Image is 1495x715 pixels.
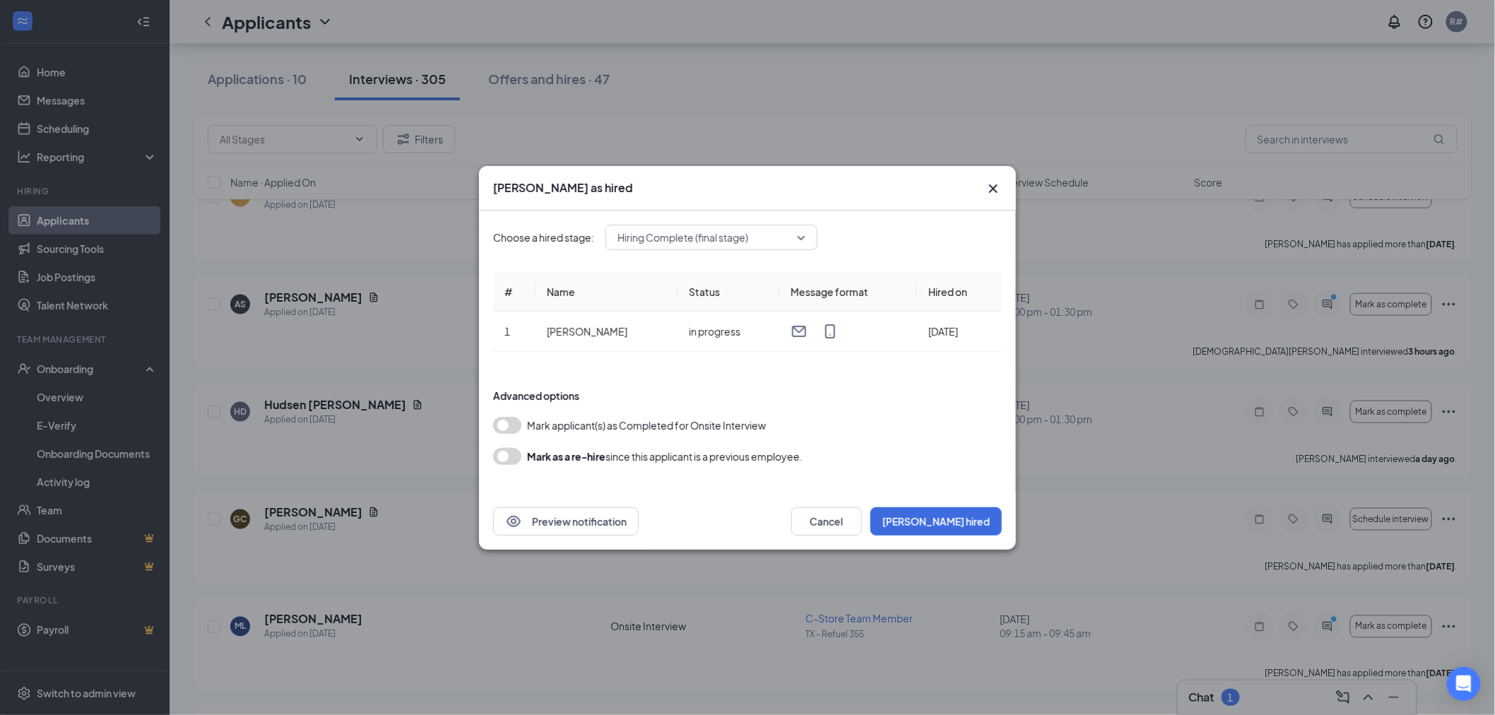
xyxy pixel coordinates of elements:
[505,513,522,530] svg: Eye
[536,273,678,312] th: Name
[493,273,536,312] th: #
[678,312,779,352] td: in progress
[527,448,803,465] div: since this applicant is a previous employee.
[917,312,1002,352] td: [DATE]
[870,507,1002,536] button: [PERSON_NAME] hired
[917,273,1002,312] th: Hired on
[985,180,1002,197] svg: Cross
[493,230,594,245] span: Choose a hired stage:
[822,323,839,340] svg: MobileSms
[791,323,808,340] svg: Email
[493,389,1002,403] div: Advanced options
[779,273,917,312] th: Message format
[493,180,633,196] h3: [PERSON_NAME] as hired
[527,417,766,434] span: Mark applicant(s) as Completed for Onsite Interview
[536,312,678,352] td: [PERSON_NAME]
[1447,667,1481,701] div: Open Intercom Messenger
[791,507,862,536] button: Cancel
[985,180,1002,197] button: Close
[504,325,510,338] span: 1
[493,507,639,536] button: EyePreview notification
[678,273,779,312] th: Status
[617,227,748,248] span: Hiring Complete (final stage)
[527,450,605,463] b: Mark as a re-hire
